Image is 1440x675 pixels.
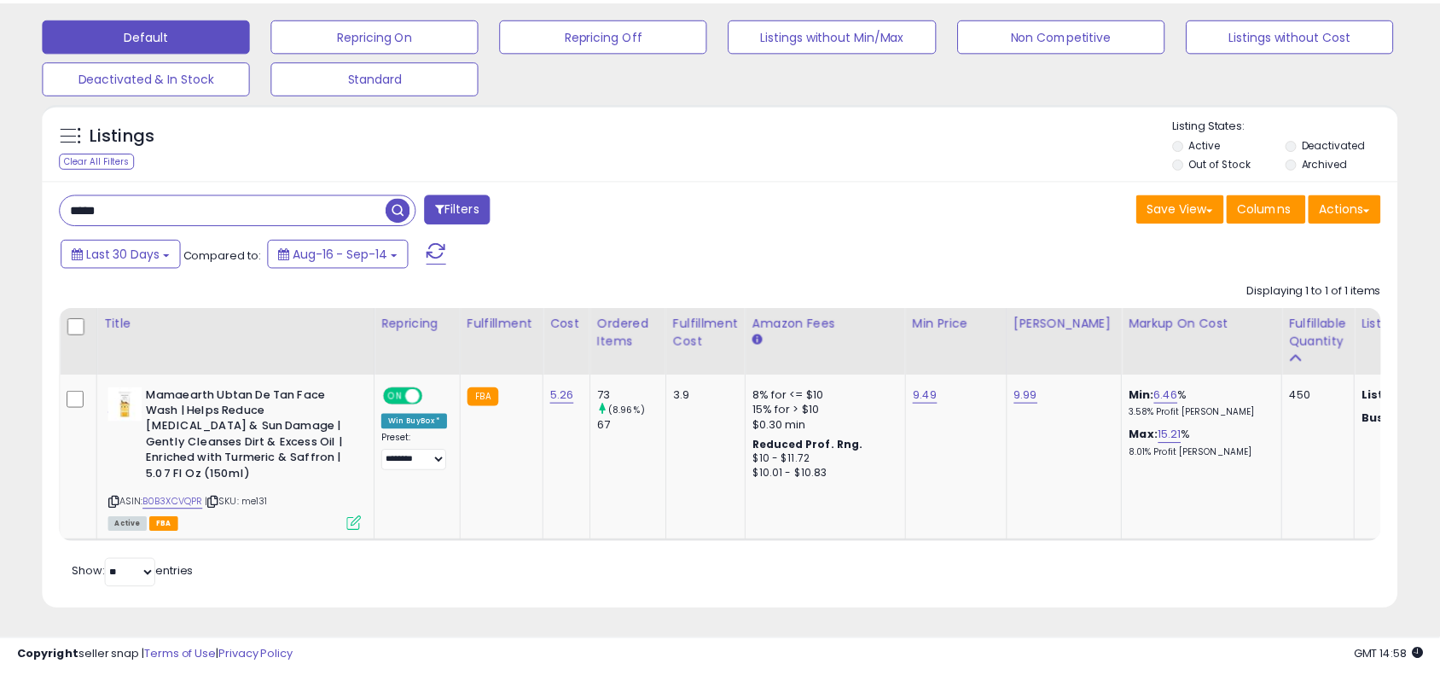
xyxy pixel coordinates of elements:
div: Title [105,315,371,333]
p: 3.58% Profit [PERSON_NAME] [1141,408,1283,420]
th: The percentage added to the cost of goods (COGS) that forms the calculator for Min & Max prices. [1135,308,1297,375]
button: Repricing On [274,17,484,51]
div: Clear All Filters [60,152,136,168]
span: OFF [425,390,452,404]
button: Deactivated & In Stock [43,60,253,94]
h5: Listings [90,123,156,147]
div: Fulfillable Quantity [1304,315,1362,351]
div: 8% for <= $10 [761,388,903,404]
b: Reduced Prof. Rng. [761,439,873,453]
div: Cost [556,315,589,333]
span: Aug-16 - Sep-14 [296,245,392,262]
button: Aug-16 - Sep-14 [270,239,413,268]
div: $0.30 min [761,419,903,434]
span: Compared to: [185,247,264,263]
button: Actions [1323,194,1396,223]
button: Default [43,17,253,51]
button: Listings without Min/Max [736,17,946,51]
button: Last 30 Days [61,239,183,268]
a: 5.26 [556,387,580,404]
small: Amazon Fees. [761,333,771,348]
div: [PERSON_NAME] [1025,315,1127,333]
a: Privacy Policy [221,649,296,666]
button: Save View [1149,194,1238,223]
button: Repricing Off [505,17,715,51]
span: FBA [151,519,180,533]
span: Show: entries [73,566,195,582]
span: Last 30 Days [87,245,161,262]
div: Win BuyBox * [386,415,452,430]
img: 31C6RrX-LqL._SL40_.jpg [109,388,143,422]
button: Standard [274,60,484,94]
b: Mamaearth Ubtan De Tan Face Wash | Helps Reduce [MEDICAL_DATA] & Sun Damage | Gently Cleanses Dir... [148,388,355,487]
div: % [1141,388,1283,420]
button: Columns [1240,194,1321,223]
small: (8.96%) [615,404,653,418]
div: 3.9 [681,388,740,404]
div: Displaying 1 to 1 of 1 items [1261,283,1396,300]
div: ASIN: [109,388,365,531]
div: 450 [1304,388,1356,404]
span: Columns [1251,200,1305,217]
div: Repricing [386,315,458,333]
div: $10 - $11.72 [761,453,903,468]
div: 73 [604,388,673,404]
span: | SKU: me131 [207,497,270,510]
div: Ordered Items [604,315,666,351]
div: Fulfillment [473,315,542,333]
span: All listings currently available for purchase on Amazon [109,519,148,533]
a: 9.49 [923,387,948,404]
label: Archived [1316,155,1362,170]
a: B0B3XCVQPR [144,497,205,511]
button: Filters [429,194,496,224]
div: Preset: [386,434,452,472]
button: Non Competitive [968,17,1178,51]
p: 8.01% Profit [PERSON_NAME] [1141,448,1283,460]
div: 67 [604,419,673,434]
a: 6.46 [1167,387,1192,404]
label: Deactivated [1316,137,1380,151]
div: 15% for > $10 [761,404,903,419]
a: 15.21 [1171,428,1195,445]
div: Min Price [923,315,1011,333]
div: Fulfillment Cost [681,315,746,351]
div: $10.01 - $10.83 [761,468,903,482]
button: Listings without Cost [1199,17,1409,51]
label: Active [1202,137,1234,151]
b: Max: [1141,428,1171,444]
label: Out of Stock [1202,155,1264,170]
div: % [1141,428,1283,460]
p: Listing States: [1186,117,1414,133]
b: Min: [1141,387,1167,404]
a: Terms of Use [146,649,218,666]
div: seller snap | | [17,650,296,666]
small: FBA [473,388,504,407]
strong: Copyright [17,649,79,666]
a: 9.99 [1025,387,1049,404]
span: 2025-10-15 14:58 GMT [1369,649,1439,666]
span: ON [389,390,410,404]
div: Amazon Fees [761,315,909,333]
div: Markup on Cost [1141,315,1289,333]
